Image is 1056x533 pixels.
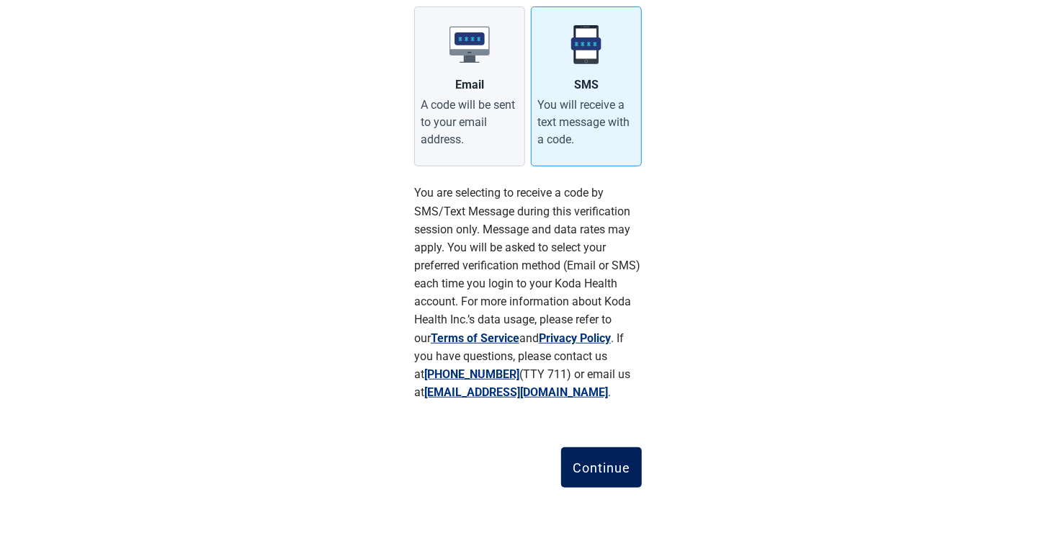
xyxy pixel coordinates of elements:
[431,331,519,345] a: Terms of Service
[539,331,611,345] a: Privacy Policy
[421,97,519,148] div: A code will be sent to your email address.
[537,97,635,148] div: You will receive a text message with a code.
[414,184,642,401] p: You are selecting to receive a code by SMS/Text Message during this verification session only. Me...
[561,447,642,488] button: Continue
[455,76,484,94] div: Email
[573,460,630,475] div: Continue
[424,385,608,399] a: [EMAIL_ADDRESS][DOMAIN_NAME]
[574,76,599,94] div: SMS
[424,367,519,381] a: [PHONE_NUMBER]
